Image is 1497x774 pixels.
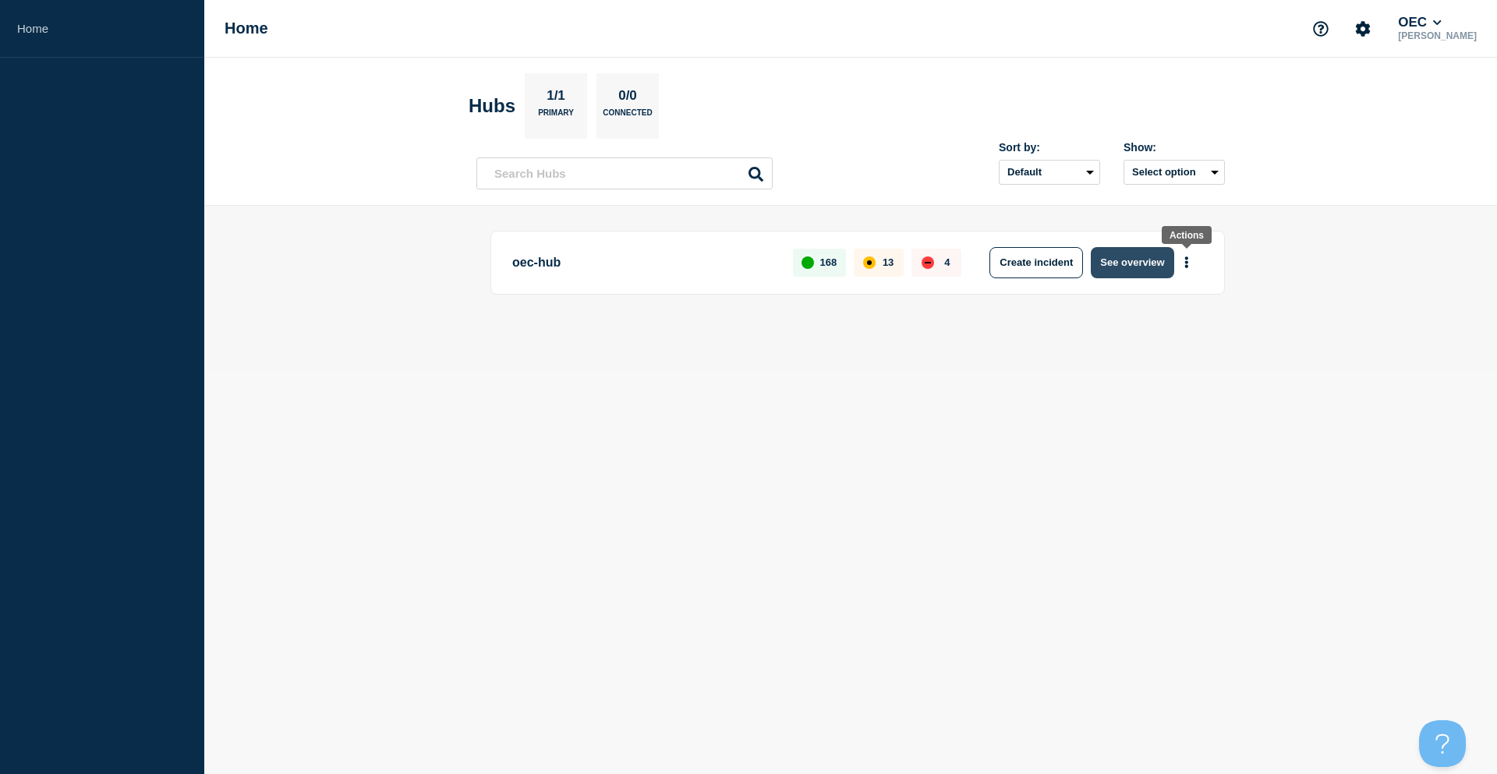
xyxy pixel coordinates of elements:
p: [PERSON_NAME] [1395,30,1480,41]
h1: Home [225,19,268,37]
div: up [802,256,814,269]
iframe: Help Scout Beacon - Open [1419,720,1466,767]
h2: Hubs [469,95,515,117]
div: Actions [1170,230,1204,241]
input: Search Hubs [476,157,773,189]
button: Select option [1124,160,1225,185]
div: Show: [1124,141,1225,154]
p: Primary [538,108,574,125]
div: down [922,256,934,269]
select: Sort by [999,160,1100,185]
p: 1/1 [541,88,572,108]
button: OEC [1395,15,1444,30]
p: 0/0 [613,88,643,108]
p: 13 [883,256,894,268]
button: Create incident [989,247,1083,278]
p: Connected [603,108,652,125]
button: Support [1304,12,1337,45]
button: Account settings [1347,12,1379,45]
div: affected [863,256,876,269]
button: More actions [1177,248,1197,277]
p: oec-hub [512,247,775,278]
div: Sort by: [999,141,1100,154]
p: 4 [944,256,950,268]
p: 168 [820,256,837,268]
button: See overview [1091,247,1173,278]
